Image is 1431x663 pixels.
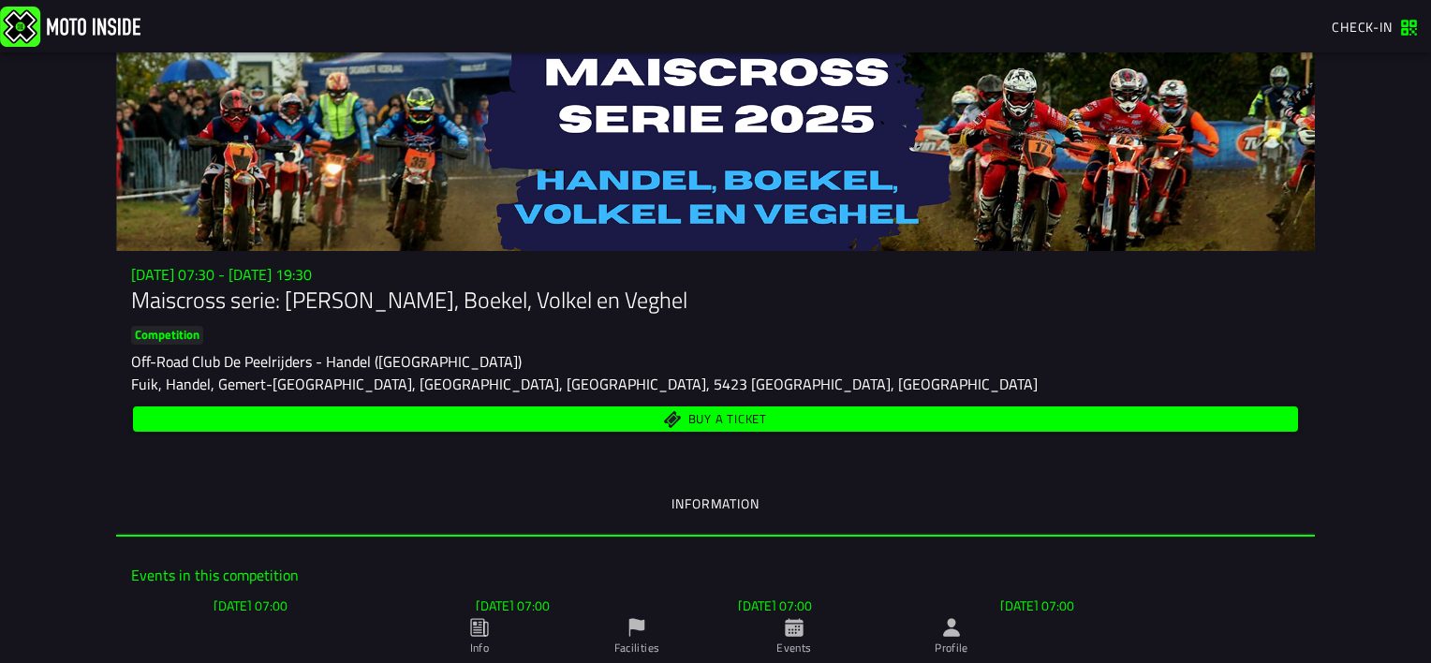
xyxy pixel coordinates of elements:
ion-text: [DATE] 07:00 [476,596,550,615]
h1: Maiscross serie: [PERSON_NAME], Boekel, Volkel en Veghel [131,285,1300,315]
ion-label: Facilities [614,640,660,656]
ion-label: Info [470,640,489,656]
span: Check-in [1332,17,1393,37]
h3: [DATE] 07:30 - [DATE] 19:30 [131,266,1300,284]
ion-text: Off-Road Club De Peelrijders - Handel ([GEOGRAPHIC_DATA]) [131,350,522,373]
ion-text: [DATE] 07:00 [214,596,288,615]
ion-text: [DATE] 07:00 [738,596,812,615]
ion-text: Fuik, Handel, Gemert-[GEOGRAPHIC_DATA], [GEOGRAPHIC_DATA], [GEOGRAPHIC_DATA], 5423 [GEOGRAPHIC_DA... [131,373,1038,395]
ion-label: Profile [935,640,968,656]
ion-text: [DATE] 07:00 [1000,596,1074,615]
a: Check-in [1322,10,1427,42]
h3: Events in this competition [131,567,1300,584]
span: Buy a ticket [688,413,767,425]
ion-label: Events [776,640,811,656]
ion-text: Competition [135,325,199,344]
